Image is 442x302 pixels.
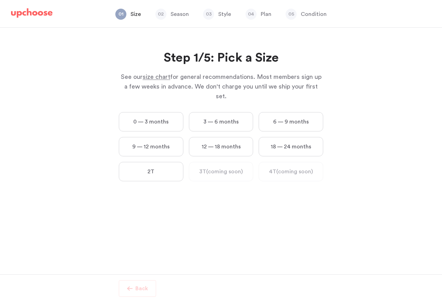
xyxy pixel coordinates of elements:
[189,162,253,181] label: 3T (coming soon)
[11,8,52,21] a: UpChoose
[11,8,52,18] img: UpChoose
[143,74,170,80] span: size chart
[261,10,271,18] p: Plan
[218,10,231,18] p: Style
[155,9,166,20] span: 02
[119,137,183,156] label: 9 — 12 months
[246,9,257,20] span: 04
[119,72,323,101] p: See our for general recommendations. Most members sign up a few weeks in advance. We don't charge...
[301,10,327,18] p: Condition
[259,162,323,181] label: 4T (coming soon)
[119,280,156,297] button: Back
[189,112,253,131] label: 3 — 6 months
[119,50,323,66] h2: Step 1/5: Pick a Size
[119,162,183,181] label: 2T
[135,284,148,293] p: Back
[259,112,323,131] label: 6 — 9 months
[286,9,297,20] span: 05
[259,137,323,156] label: 18 — 24 months
[115,9,126,20] span: 01
[131,10,141,18] p: Size
[119,112,183,131] label: 0 — 3 months
[171,10,189,18] p: Season
[203,9,214,20] span: 03
[189,137,253,156] label: 12 — 18 months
